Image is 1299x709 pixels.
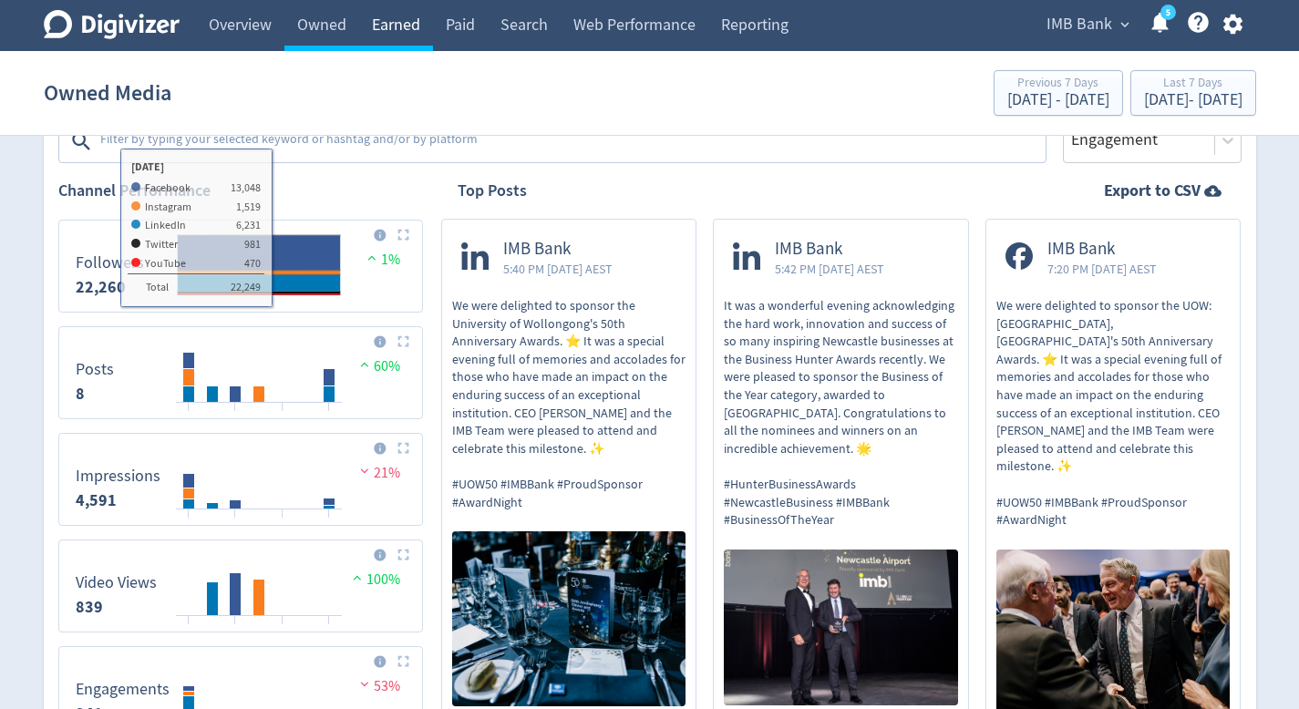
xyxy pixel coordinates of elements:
[76,596,103,618] strong: 839
[363,251,381,264] img: positive-performance.svg
[775,260,884,278] span: 5:42 PM [DATE] AEST
[178,516,200,529] text: 24/09
[1117,16,1133,33] span: expand_more
[348,570,366,584] img: positive-performance.svg
[503,239,613,260] span: IMB Bank
[1007,77,1109,92] div: Previous 7 Days
[724,297,958,529] p: It was a wonderful evening acknowledging the hard work, innovation and success of so many inspiri...
[1144,77,1242,92] div: Last 7 Days
[356,464,374,478] img: negative-performance.svg
[356,677,400,695] span: 53%
[67,441,415,518] svg: Impressions 4,591
[76,252,144,273] dt: Followers
[271,409,293,422] text: 28/09
[397,335,409,347] img: Placeholder
[1144,92,1242,108] div: [DATE] - [DATE]
[1165,6,1170,19] text: 5
[317,409,339,422] text: 30/09
[67,334,415,411] svg: Posts 8
[76,276,126,298] strong: 22,260
[1040,10,1134,39] button: IMB Bank
[58,180,423,202] h2: Channel Performance
[1047,260,1157,278] span: 7:20 PM [DATE] AEST
[76,466,160,487] dt: Impressions
[76,489,117,511] strong: 4,591
[178,622,200,635] text: 24/09
[67,548,415,624] svg: Video Views 839
[356,357,374,371] img: positive-performance.svg
[775,239,884,260] span: IMB Bank
[44,64,171,122] h1: Owned Media
[452,297,686,511] p: We were delighted to sponsor the University of Wollongong's 50th Anniversary Awards. ⭐ It was a s...
[356,677,374,691] img: negative-performance.svg
[178,409,200,422] text: 24/09
[224,409,246,422] text: 26/09
[994,70,1123,116] button: Previous 7 Days[DATE] - [DATE]
[397,229,409,241] img: Placeholder
[317,516,339,529] text: 30/09
[1104,180,1201,202] strong: Export to CSV
[356,464,400,482] span: 21%
[348,570,400,589] span: 100%
[458,180,527,202] h2: Top Posts
[76,679,170,700] dt: Engagements
[1047,239,1157,260] span: IMB Bank
[1160,5,1176,20] a: 5
[76,383,85,405] strong: 8
[76,359,114,380] dt: Posts
[503,260,613,278] span: 5:40 PM [DATE] AEST
[996,297,1231,529] p: We were delighted to sponsor the UOW: [GEOGRAPHIC_DATA], [GEOGRAPHIC_DATA]'s 50th Anniversary Awa...
[271,516,293,529] text: 28/09
[317,622,339,635] text: 30/09
[76,572,157,593] dt: Video Views
[452,531,686,706] img: https://media.cf.digivizer.com/images/linkedin-121165075-urn:li:ugcPost:7376520781750632449-239fc...
[363,251,400,269] span: 1%
[271,622,293,635] text: 28/09
[397,442,409,454] img: Placeholder
[67,228,415,304] svg: Followers 22,260
[397,655,409,667] img: Placeholder
[356,357,400,375] span: 60%
[224,622,246,635] text: 26/09
[397,549,409,560] img: Placeholder
[1130,70,1256,116] button: Last 7 Days[DATE]- [DATE]
[1007,92,1109,108] div: [DATE] - [DATE]
[1046,10,1112,39] span: IMB Bank
[224,516,246,529] text: 26/09
[724,550,958,705] img: https://media.cf.digivizer.com/images/linkedin-121165075-urn:li:ugcPost:7378695612503855105-08f92...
